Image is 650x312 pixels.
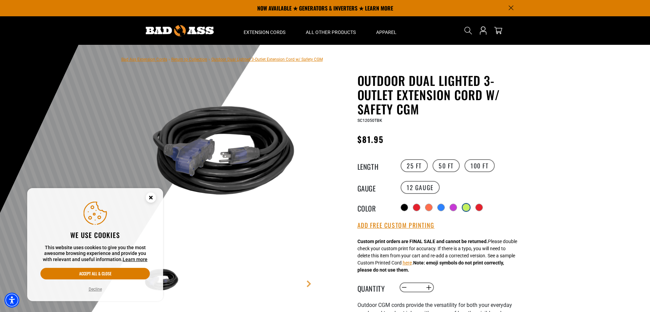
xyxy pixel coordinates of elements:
[211,57,323,62] span: Outdoor Dual Lighted 3-Outlet Extension Cord w/ Safety CGM
[233,16,296,45] summary: Extension Cords
[87,286,104,293] button: Decline
[244,29,285,35] span: Extension Cords
[146,25,214,36] img: Bad Ass Extension Cords
[357,222,435,229] button: Add Free Custom Printing
[357,183,391,192] legend: Gauge
[357,203,391,212] legend: Color
[464,159,495,172] label: 100 FT
[306,29,356,35] span: All Other Products
[357,283,391,292] label: Quantity
[478,16,489,45] a: Open this option
[357,238,517,274] div: Please double check your custom print for accuracy. If there is a typo, you will need to delete t...
[463,25,474,36] summary: Search
[209,57,210,62] span: ›
[169,57,170,62] span: ›
[357,161,391,170] legend: Length
[123,257,147,262] a: This website uses cookies to give you the most awesome browsing experience and provide you with r...
[357,133,384,145] span: $81.95
[40,268,150,279] button: Accept all & close
[141,75,305,238] img: black
[357,73,524,116] h1: Outdoor Dual Lighted 3-Outlet Extension Cord w/ Safety CGM
[401,181,440,194] label: 12 Gauge
[4,293,19,308] div: Accessibility Menu
[171,57,207,62] a: Return to Collection
[121,57,167,62] a: Bad Ass Extension Cords
[121,55,323,63] nav: breadcrumbs
[357,118,382,123] span: SC12050TBK
[27,188,163,301] aside: Cookie Consent
[401,159,428,172] label: 25 FT
[357,260,504,273] strong: Note: emoji symbols do not print correctly, please do not use them.
[403,259,412,267] button: here
[433,159,460,172] label: 50 FT
[493,26,504,35] a: cart
[357,239,488,244] strong: Custom print orders are FINAL SALE and cannot be returned.
[40,231,150,239] h2: We use cookies
[40,245,150,263] p: This website uses cookies to give you the most awesome browsing experience and provide you with r...
[296,16,366,45] summary: All Other Products
[366,16,407,45] summary: Apparel
[139,188,163,209] button: Close this option
[305,280,312,287] a: Next
[376,29,397,35] span: Apparel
